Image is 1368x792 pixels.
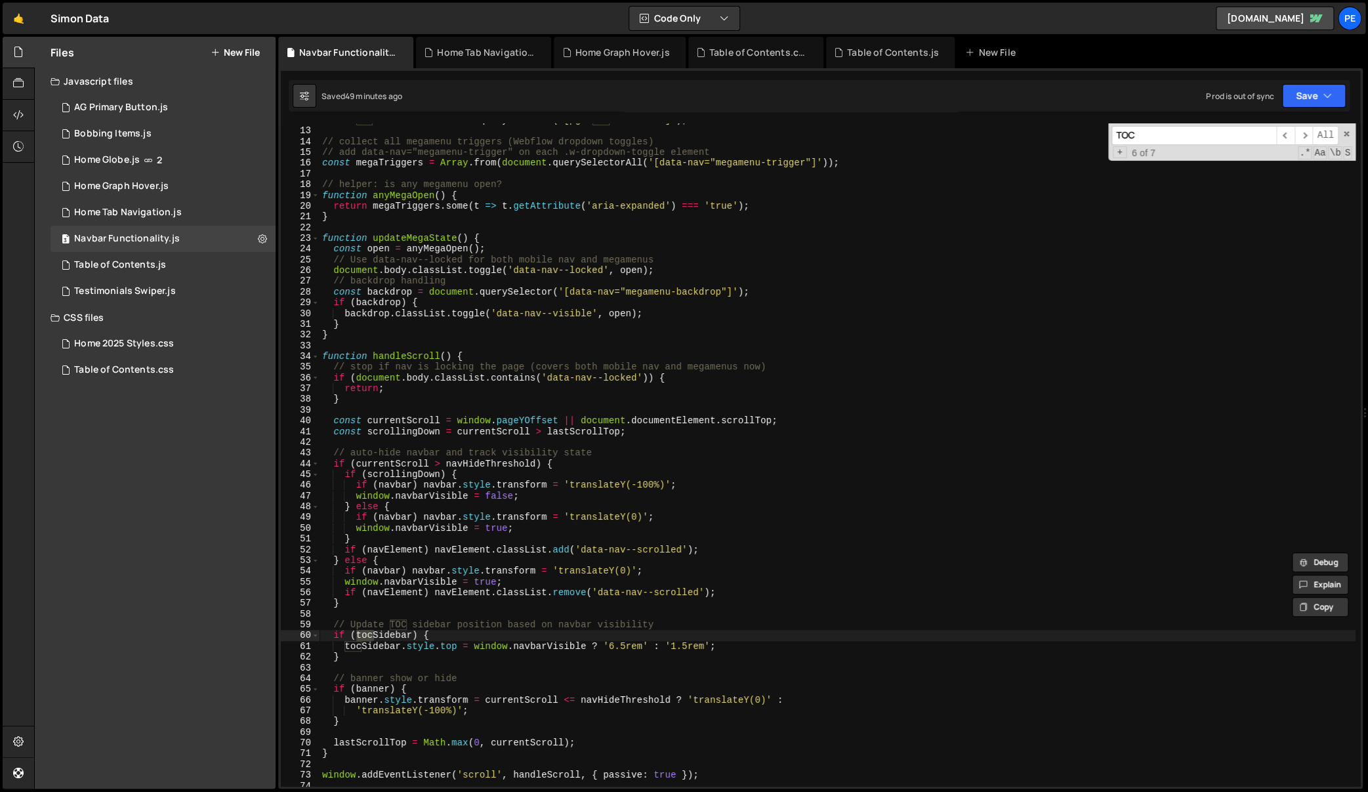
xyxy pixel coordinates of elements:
span: 6 of 7 [1127,148,1161,158]
div: 42 [281,437,320,448]
div: 64 [281,673,320,684]
div: Table of Contents.css [709,46,808,59]
div: 38 [281,394,320,404]
div: Home Globe.js [74,154,140,166]
div: 69 [281,727,320,738]
div: Navbar Functionality.js [51,226,276,252]
div: CSS files [35,304,276,331]
div: 72 [281,759,320,770]
div: 30 [281,308,320,319]
div: 51 [281,533,320,544]
div: Table of Contents.js [51,252,276,278]
div: 29 [281,297,320,308]
button: Save [1282,84,1346,108]
div: 37 [281,383,320,394]
h2: Files [51,45,74,60]
div: Home Tab Navigation.js [74,207,182,219]
div: 24 [281,243,320,254]
div: 59 [281,619,320,630]
div: 70 [281,738,320,748]
div: 56 [281,587,320,598]
div: 48 [281,501,320,512]
div: 67 [281,705,320,716]
a: 🤙 [3,3,35,34]
div: 16753/46419.css [51,357,276,383]
span: Whole Word Search [1328,146,1342,159]
div: 41 [281,427,320,437]
div: Prod is out of sync [1206,91,1274,102]
div: 16753/46062.js [51,199,276,226]
div: Javascript files [35,68,276,94]
span: 3 [62,235,70,245]
div: 16753/46016.js [51,147,276,173]
div: Navbar Functionality.js [299,46,398,59]
button: Copy [1292,597,1348,617]
div: Home Graph Hover.js [575,46,670,59]
input: Search for [1111,126,1276,145]
div: Navbar Functionality.js [74,233,180,245]
div: 25 [281,255,320,265]
div: 16 [281,157,320,168]
div: 34 [281,351,320,362]
div: Bobbing Items.js [74,128,152,140]
a: [DOMAIN_NAME] [1216,7,1334,30]
button: New File [211,47,260,58]
span: ​ [1295,126,1313,145]
div: 16753/45793.css [51,331,276,357]
a: Pe [1338,7,1361,30]
div: 49 [281,512,320,522]
div: 53 [281,555,320,566]
div: Home Graph Hover.js [74,180,169,192]
div: Saved [321,91,402,102]
button: Code Only [629,7,739,30]
div: 23 [281,233,320,243]
span: Toggle Replace mode [1113,146,1127,158]
div: 74 [281,781,320,791]
div: 43 [281,448,320,458]
div: Table of Contents.js [74,259,166,271]
div: 28 [281,287,320,297]
div: 71 [281,748,320,759]
div: 17 [281,169,320,179]
span: CaseSensitive Search [1313,146,1327,159]
div: 18 [281,179,320,190]
span: RegExp Search [1298,146,1312,159]
div: 45 [281,469,320,480]
div: Home Tab Navigation.js [437,46,535,59]
div: 21 [281,211,320,222]
div: 47 [281,491,320,501]
div: 44 [281,459,320,469]
div: 40 [281,415,320,426]
div: 66 [281,695,320,705]
div: 36 [281,373,320,383]
div: Table of Contents.js [847,46,939,59]
div: 26 [281,265,320,276]
div: Simon Data [51,10,110,26]
div: 55 [281,577,320,587]
div: Home 2025 Styles.css [74,338,174,350]
div: 13 [281,125,320,136]
div: 19 [281,190,320,201]
div: 16753/46060.js [51,121,276,147]
div: 32 [281,329,320,340]
div: 58 [281,609,320,619]
div: 54 [281,566,320,576]
div: 57 [281,598,320,608]
div: 73 [281,770,320,780]
button: Debug [1292,552,1348,572]
div: 33 [281,341,320,351]
div: 31 [281,319,320,329]
div: 14 [281,136,320,147]
div: 50 [281,523,320,533]
div: AG Primary Button.js [74,102,168,114]
div: 68 [281,716,320,726]
span: ​ [1276,126,1295,145]
div: Testimonials Swiper.js [74,285,176,297]
div: New File [965,46,1020,59]
div: 22 [281,222,320,233]
div: 35 [281,362,320,372]
div: 20 [281,201,320,211]
div: 52 [281,545,320,555]
div: 62 [281,652,320,662]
